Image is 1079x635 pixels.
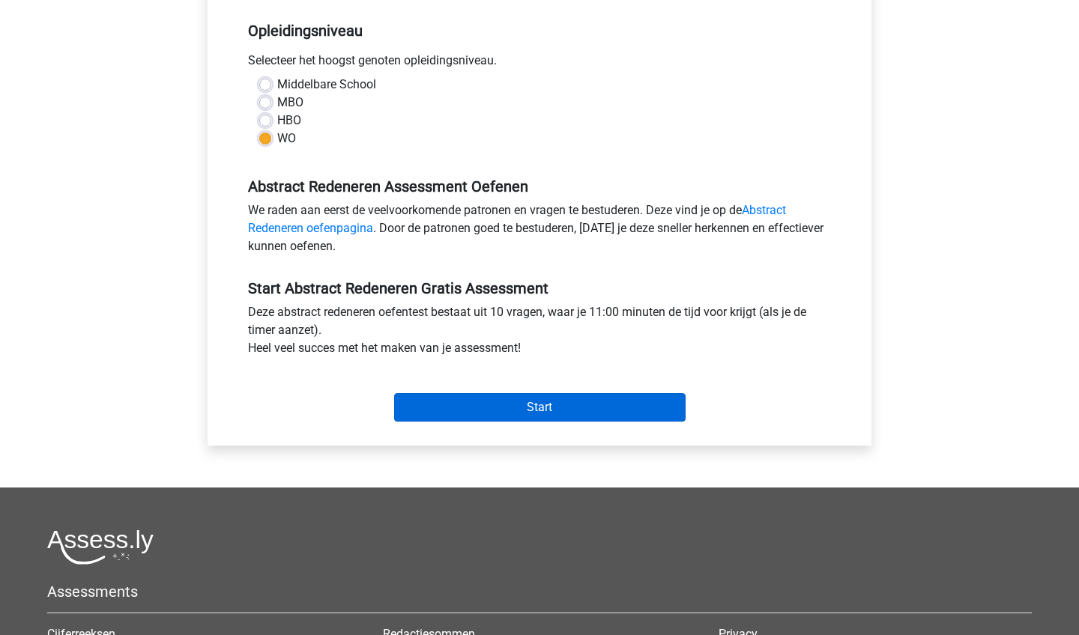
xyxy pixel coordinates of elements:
div: Deze abstract redeneren oefentest bestaat uit 10 vragen, waar je 11:00 minuten de tijd voor krijg... [237,303,842,363]
input: Start [394,393,686,422]
h5: Opleidingsniveau [248,16,831,46]
label: Middelbare School [277,76,376,94]
label: HBO [277,112,301,130]
h5: Start Abstract Redeneren Gratis Assessment [248,279,831,297]
div: We raden aan eerst de veelvoorkomende patronen en vragen te bestuderen. Deze vind je op de . Door... [237,201,842,261]
label: WO [277,130,296,148]
div: Selecteer het hoogst genoten opleidingsniveau. [237,52,842,76]
label: MBO [277,94,303,112]
h5: Assessments [47,583,1032,601]
img: Assessly logo [47,529,154,565]
h5: Abstract Redeneren Assessment Oefenen [248,177,831,195]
